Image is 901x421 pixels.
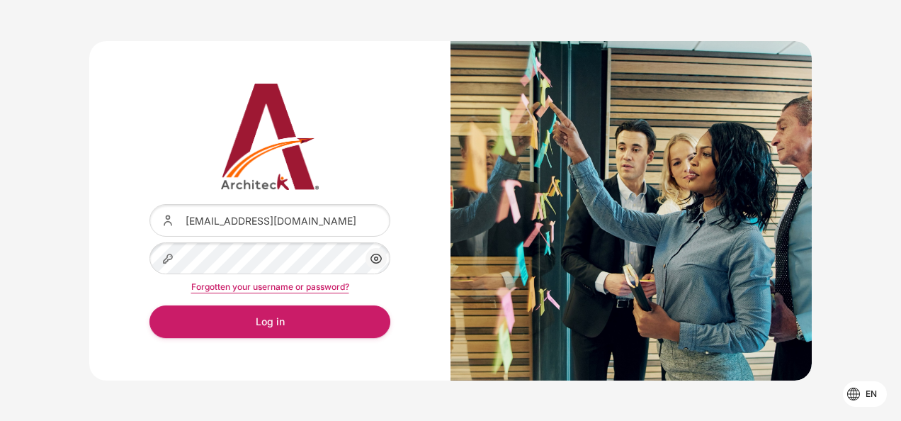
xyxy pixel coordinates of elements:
img: Architeck 12 [149,84,390,190]
span: en [866,388,877,400]
a: Forgotten your username or password? [191,281,349,292]
a: Architeck 12 Architeck 12 [149,84,390,190]
input: Username [149,204,390,236]
button: Languages [843,381,887,407]
button: Log in [149,305,390,337]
